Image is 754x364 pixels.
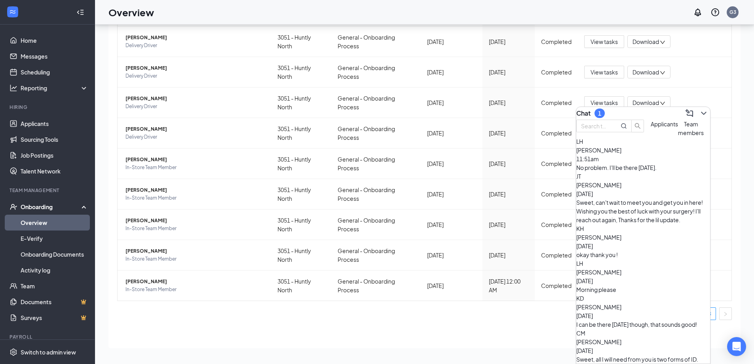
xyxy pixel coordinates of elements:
input: Search team member [581,122,610,130]
svg: MagnifyingGlass [621,123,627,129]
span: Delivery Driver [125,133,265,141]
div: [DATE] [427,190,477,198]
div: CM [576,329,710,337]
div: [DATE] [427,37,477,46]
span: [PERSON_NAME] [576,338,621,345]
div: G3 [729,9,736,15]
div: Completed [541,159,572,168]
div: Completed [541,190,572,198]
div: [DATE] [489,68,528,76]
span: down [660,70,665,76]
div: No problem. I'll be there [DATE]. [576,163,710,172]
span: Download [632,99,659,107]
td: General - Onboarding Process [331,149,421,179]
div: Morning please [576,285,710,294]
td: General - Onboarding Process [331,88,421,118]
li: Next Page [719,307,732,320]
span: search [632,123,644,129]
a: Job Postings [21,147,88,163]
button: View tasks [584,66,624,78]
span: [PERSON_NAME] [125,125,265,133]
a: Applicants [21,116,88,131]
td: 3051 - Huntly North [271,179,331,210]
div: Completed [541,281,572,290]
span: [DATE] [576,190,593,197]
div: [DATE] [489,220,528,229]
span: View tasks [591,68,618,76]
div: [DATE] [427,281,477,290]
div: KH [576,224,710,233]
td: 3051 - Huntly North [271,57,331,88]
a: Overview [21,215,88,231]
div: Completed [541,129,572,137]
span: [PERSON_NAME] [576,269,621,276]
td: General - Onboarding Process [331,57,421,88]
span: down [660,101,665,106]
svg: WorkstreamLogo [9,8,17,16]
div: Switch to admin view [21,348,76,356]
td: General - Onboarding Process [331,210,421,240]
span: [PERSON_NAME] [125,247,265,255]
span: Delivery Driver [125,72,265,80]
div: KD [576,294,710,303]
button: search [631,120,644,132]
div: Completed [541,68,572,76]
div: 1 [598,110,601,117]
div: [DATE] [489,98,528,107]
span: [PERSON_NAME] [576,181,621,189]
td: 3051 - Huntly North [271,240,331,271]
span: Team members [678,120,704,136]
div: [DATE] [489,129,528,137]
a: Scheduling [21,64,88,80]
span: 11:51am [576,155,599,162]
span: In-Store Team Member [125,194,265,202]
a: E-Verify [21,231,88,246]
svg: Notifications [693,8,703,17]
span: [PERSON_NAME] [125,186,265,194]
span: In-Store Team Member [125,164,265,172]
div: [DATE] [427,220,477,229]
a: DocumentsCrown [21,294,88,310]
div: [DATE] [489,37,528,46]
svg: ChevronDown [699,109,708,118]
div: LH [576,259,710,268]
svg: ComposeMessage [685,109,694,118]
span: [PERSON_NAME] [125,95,265,103]
div: Completed [541,251,572,259]
td: 3051 - Huntly North [271,271,331,301]
span: right [723,312,728,316]
div: okay thank you ! [576,250,710,259]
div: Hiring [9,104,87,111]
svg: QuestionInfo [710,8,720,17]
h3: Chat [576,109,591,118]
div: [DATE] [427,129,477,137]
span: [PERSON_NAME] [576,234,621,241]
a: Activity log [21,262,88,278]
span: [DATE] [576,312,593,319]
span: [PERSON_NAME] [125,34,265,42]
svg: Settings [9,348,17,356]
span: Delivery Driver [125,42,265,50]
a: Team [21,278,88,294]
div: Team Management [9,187,87,194]
a: Sourcing Tools [21,131,88,147]
div: Open Intercom Messenger [727,337,746,356]
a: Talent Network [21,163,88,179]
span: [PERSON_NAME] [125,278,265,286]
button: right [719,307,732,320]
td: 3051 - Huntly North [271,118,331,149]
td: General - Onboarding Process [331,27,421,57]
button: ComposeMessage [683,107,696,120]
div: Sweet, can't wait to meet you and get you in here! Wishing you the best of luck with your surgery... [576,198,710,224]
span: Delivery Driver [125,103,265,111]
span: View tasks [591,98,618,107]
div: Completed [541,220,572,229]
span: In-Store Team Member [125,225,265,233]
td: 3051 - Huntly North [271,210,331,240]
span: [PERSON_NAME] [576,303,621,311]
span: [DATE] [576,277,593,284]
span: [DATE] [576,347,593,354]
span: [DATE] [576,242,593,250]
button: ChevronDown [697,107,710,120]
span: Applicants [651,120,678,128]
